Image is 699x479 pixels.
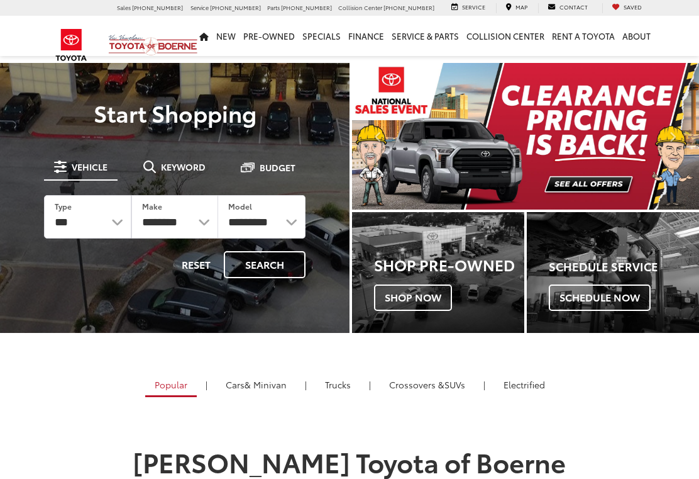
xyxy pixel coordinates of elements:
a: Popular [145,374,197,397]
a: Rent a Toyota [548,16,619,56]
a: Service [442,3,495,13]
li: | [366,378,374,391]
span: [PHONE_NUMBER] [281,3,332,11]
span: Parts [267,3,280,11]
span: [PHONE_NUMBER] [132,3,183,11]
span: Map [515,3,527,11]
div: Toyota [352,212,524,333]
a: Electrified [494,374,554,395]
a: Schedule Service Schedule Now [527,212,699,333]
a: Map [496,3,537,13]
li: | [302,378,310,391]
span: Keyword [161,162,206,171]
span: Collision Center [338,3,382,11]
span: Vehicle [72,162,107,171]
button: Reset [171,251,221,278]
span: & Minivan [245,378,287,391]
img: Toyota [48,25,95,65]
h1: [PERSON_NAME] Toyota of Boerne [105,447,594,476]
li: | [202,378,211,391]
span: Service [462,3,485,11]
img: Clearance Pricing Is Back [352,63,699,210]
a: My Saved Vehicles [602,3,651,13]
a: Shop Pre-Owned Shop Now [352,212,524,333]
span: [PHONE_NUMBER] [383,3,434,11]
label: Model [228,201,252,211]
label: Make [142,201,162,211]
div: Toyota [527,212,699,333]
a: Contact [538,3,597,13]
span: Sales [117,3,131,11]
li: | [480,378,488,391]
a: Finance [344,16,388,56]
a: Service & Parts: Opens in a new tab [388,16,463,56]
span: Schedule Now [549,285,651,311]
h4: Schedule Service [549,261,699,273]
a: Trucks [316,374,360,395]
a: Collision Center [463,16,548,56]
a: New [212,16,239,56]
span: [PHONE_NUMBER] [210,3,261,11]
button: Click to view next picture. [647,88,699,184]
a: SUVs [380,374,475,395]
span: Service [190,3,209,11]
section: Carousel section with vehicle pictures - may contain disclaimers. [352,63,699,210]
button: Search [224,251,305,278]
a: Pre-Owned [239,16,299,56]
h3: Shop Pre-Owned [374,256,524,273]
span: Budget [260,163,295,172]
span: Contact [559,3,588,11]
label: Type [55,201,72,211]
p: Start Shopping [26,100,323,125]
a: Specials [299,16,344,56]
span: Saved [624,3,642,11]
a: About [619,16,654,56]
span: Crossovers & [389,378,444,391]
span: Shop Now [374,285,452,311]
a: Home [195,16,212,56]
button: Click to view previous picture. [352,88,404,184]
a: Cars [216,374,296,395]
div: carousel slide number 1 of 2 [352,63,699,210]
img: Vic Vaughan Toyota of Boerne [108,34,198,56]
